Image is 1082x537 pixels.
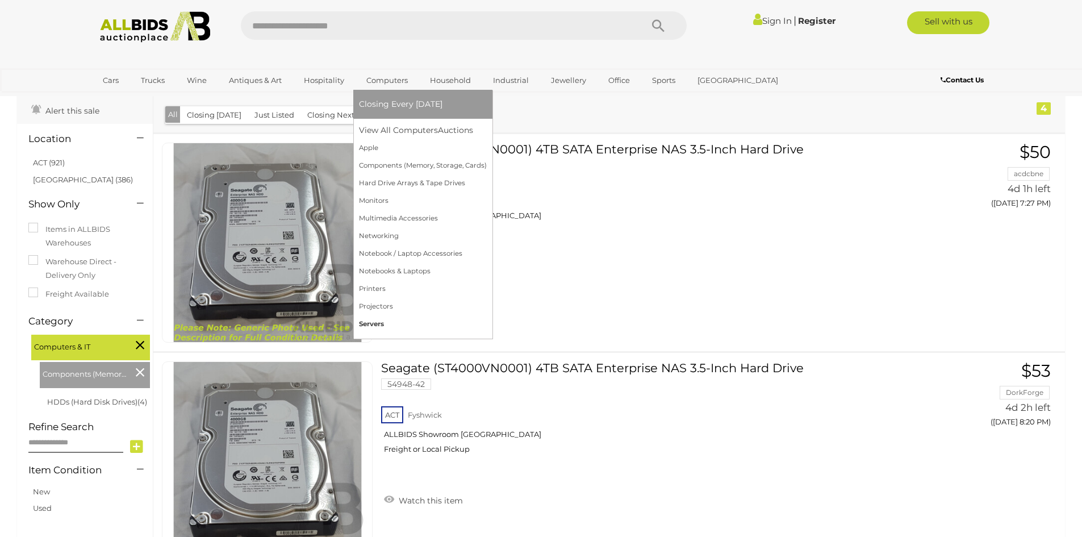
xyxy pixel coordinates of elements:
[1021,360,1051,381] span: $53
[43,106,99,116] span: Alert this sale
[94,11,217,43] img: Allbids.com.au
[922,361,1054,432] a: $53 DorkForge 4d 2h left ([DATE] 8:20 PM)
[33,503,52,513] a: Used
[630,11,687,40] button: Search
[28,465,120,476] h4: Item Condition
[168,143,367,342] img: 54948-44a.jpg
[359,71,415,90] a: Computers
[95,71,126,90] a: Cars
[390,143,904,244] a: Seagate (ST4000VN0001) 4TB SATA Enterprise NAS 3.5-Inch Hard Drive 54948-44 ACT Fyshwick ALLBIDS ...
[33,175,133,184] a: [GEOGRAPHIC_DATA] (386)
[390,361,904,463] a: Seagate (ST4000VN0001) 4TB SATA Enterprise NAS 3.5-Inch Hard Drive 54948-42 ACT Fyshwick ALLBIDS ...
[180,106,248,124] button: Closing [DATE]
[601,71,637,90] a: Office
[47,397,147,406] a: HDDs (Hard Disk Drives)(4)
[793,14,796,27] span: |
[486,71,536,90] a: Industrial
[28,255,141,282] label: Warehouse Direct - Delivery Only
[798,15,835,26] a: Register
[423,71,478,90] a: Household
[28,199,120,210] h4: Show Only
[907,11,989,34] a: Sell with us
[133,71,172,90] a: Trucks
[28,316,120,327] h4: Category
[28,422,150,432] h4: Refine Search
[941,76,984,84] b: Contact Us
[296,71,352,90] a: Hospitality
[941,74,987,86] a: Contact Us
[300,106,361,124] button: Closing Next
[179,71,214,90] a: Wine
[381,491,466,508] a: Watch this item
[137,397,147,406] span: (4)
[34,338,119,353] span: Computers & IT
[544,71,594,90] a: Jewellery
[28,101,102,118] a: Alert this sale
[33,487,50,496] a: New
[1020,141,1051,163] span: $50
[753,15,792,26] a: Sign In
[28,223,141,249] label: Items in ALLBIDS Warehouses
[690,71,786,90] a: [GEOGRAPHIC_DATA]
[165,106,181,123] button: All
[248,106,301,124] button: Just Listed
[645,71,683,90] a: Sports
[222,71,289,90] a: Antiques & Art
[396,496,463,506] span: Watch this item
[922,143,1054,214] a: $50 acdcbne 4d 1h left ([DATE] 7:27 PM)
[1037,102,1051,115] div: 4
[28,288,109,301] label: Freight Available
[43,365,128,381] span: Components (Memory, Storage, Cards)
[28,134,120,144] h4: Location
[33,158,65,167] a: ACT (921)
